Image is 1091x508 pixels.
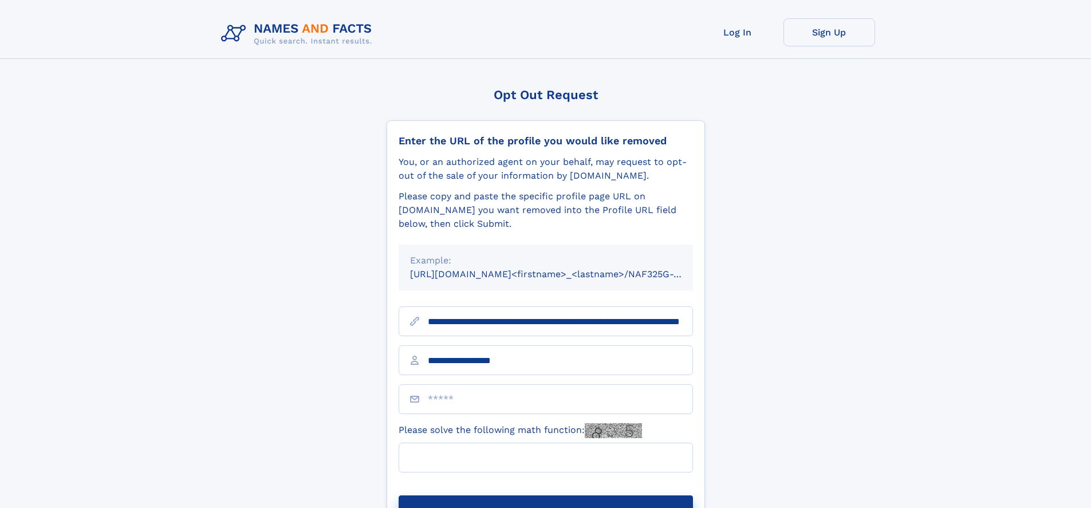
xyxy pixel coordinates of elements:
[216,18,381,49] img: Logo Names and Facts
[399,135,693,147] div: Enter the URL of the profile you would like removed
[399,155,693,183] div: You, or an authorized agent on your behalf, may request to opt-out of the sale of your informatio...
[387,88,705,102] div: Opt Out Request
[783,18,875,46] a: Sign Up
[410,254,682,267] div: Example:
[410,269,715,279] small: [URL][DOMAIN_NAME]<firstname>_<lastname>/NAF325G-xxxxxxxx
[399,190,693,231] div: Please copy and paste the specific profile page URL on [DOMAIN_NAME] you want removed into the Pr...
[692,18,783,46] a: Log In
[399,423,642,438] label: Please solve the following math function:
